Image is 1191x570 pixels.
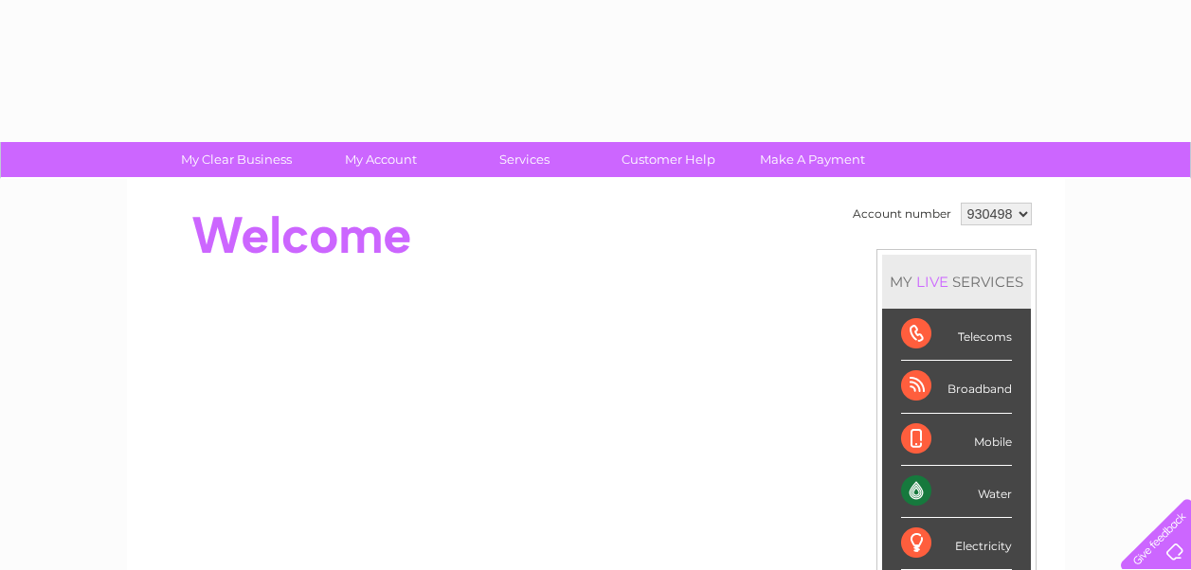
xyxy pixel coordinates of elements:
a: Customer Help [590,142,747,177]
a: Make A Payment [734,142,891,177]
div: Mobile [901,414,1012,466]
div: Telecoms [901,309,1012,361]
div: Broadband [901,361,1012,413]
div: MY SERVICES [882,255,1031,309]
td: Account number [848,198,956,230]
a: My Clear Business [158,142,315,177]
a: My Account [302,142,459,177]
a: Services [446,142,603,177]
div: LIVE [912,273,952,291]
div: Water [901,466,1012,518]
div: Electricity [901,518,1012,570]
